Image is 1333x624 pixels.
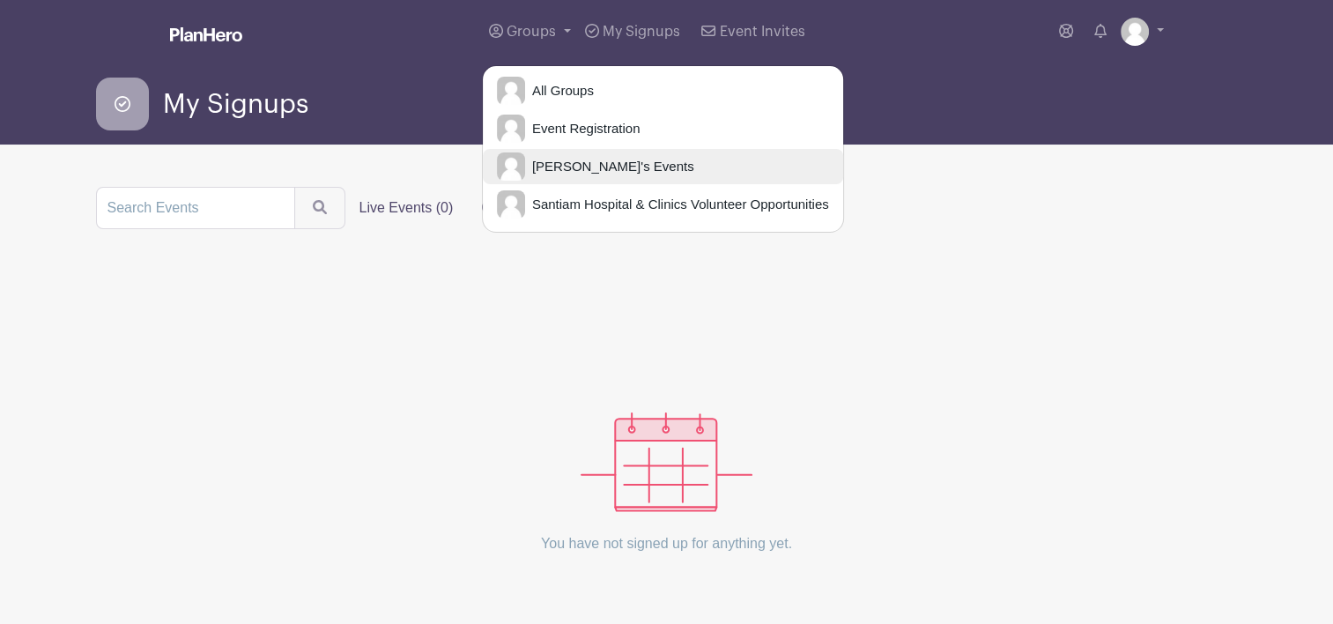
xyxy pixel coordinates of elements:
[497,152,525,181] img: default-ce2991bfa6775e67f084385cd625a349d9dcbb7a52a09fb2fda1e96e2d18dcdb.png
[581,412,752,512] img: events_empty-56550af544ae17c43cc50f3ebafa394433d06d5f1891c01edc4b5d1d59cfda54.svg
[96,187,295,229] input: Search Events
[483,111,843,146] a: Event Registration
[483,149,843,184] a: [PERSON_NAME]'s Events
[525,195,829,215] span: Santiam Hospital & Clinics Volunteer Opportunities
[483,73,843,108] a: All Groups
[497,77,525,105] img: default-ce2991bfa6775e67f084385cd625a349d9dcbb7a52a09fb2fda1e96e2d18dcdb.png
[497,190,525,219] img: default-ce2991bfa6775e67f084385cd625a349d9dcbb7a52a09fb2fda1e96e2d18dcdb.png
[483,187,843,222] a: Santiam Hospital & Clinics Volunteer Opportunities
[603,25,680,39] span: My Signups
[507,25,556,39] span: Groups
[345,190,585,226] div: filters
[525,81,594,101] span: All Groups
[1121,18,1149,46] img: default-ce2991bfa6775e67f084385cd625a349d9dcbb7a52a09fb2fda1e96e2d18dcdb.png
[497,115,525,143] img: default-ce2991bfa6775e67f084385cd625a349d9dcbb7a52a09fb2fda1e96e2d18dcdb.png
[345,190,468,226] label: Live Events (0)
[163,90,308,119] span: My Signups
[525,157,694,177] span: [PERSON_NAME]'s Events
[720,25,805,39] span: Event Invites
[541,512,792,576] p: You have not signed up for anything yet.
[525,119,641,139] span: Event Registration
[170,27,242,41] img: logo_white-6c42ec7e38ccf1d336a20a19083b03d10ae64f83f12c07503d8b9e83406b4c7d.svg
[467,190,584,226] label: Completed (0)
[482,65,844,233] div: Groups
